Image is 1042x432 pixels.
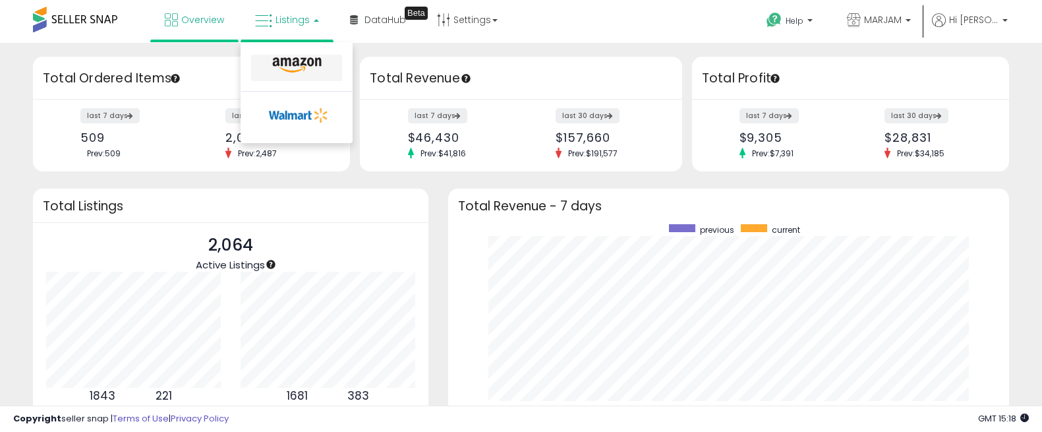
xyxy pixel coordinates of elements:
[225,131,327,144] div: 2,019
[786,15,803,26] span: Help
[364,13,406,26] span: DataHub
[766,12,782,28] i: Get Help
[347,388,369,404] b: 383
[113,412,169,425] a: Terms of Use
[80,148,127,159] span: Prev: 509
[414,148,473,159] span: Prev: $41,816
[225,108,289,123] label: last 30 days
[13,413,229,425] div: seller snap | |
[171,412,229,425] a: Privacy Policy
[196,233,265,258] p: 2,064
[80,131,182,144] div: 509
[458,201,999,211] h3: Total Revenue - 7 days
[864,13,902,26] span: MARJAM
[265,259,277,270] div: Tooltip anchor
[556,108,620,123] label: last 30 days
[370,69,672,88] h3: Total Revenue
[562,148,624,159] span: Prev: $191,577
[978,412,1029,425] span: 2025-09-9 15:18 GMT
[408,131,511,144] div: $46,430
[884,108,948,123] label: last 30 days
[702,69,999,88] h3: Total Profit
[756,2,826,43] a: Help
[169,73,181,84] div: Tooltip anchor
[408,108,467,123] label: last 7 days
[745,148,800,159] span: Prev: $7,391
[43,69,340,88] h3: Total Ordered Items
[932,13,1008,43] a: Hi [PERSON_NAME]
[556,131,659,144] div: $157,660
[739,108,799,123] label: last 7 days
[90,388,115,404] b: 1843
[890,148,951,159] span: Prev: $34,185
[231,148,283,159] span: Prev: 2,487
[405,7,428,20] div: Tooltip anchor
[949,13,999,26] span: Hi [PERSON_NAME]
[196,258,265,272] span: Active Listings
[700,224,734,235] span: previous
[181,13,224,26] span: Overview
[739,131,841,144] div: $9,305
[80,108,140,123] label: last 7 days
[13,412,61,425] strong: Copyright
[772,224,800,235] span: current
[43,201,419,211] h3: Total Listings
[156,388,172,404] b: 221
[769,73,781,84] div: Tooltip anchor
[287,388,308,404] b: 1681
[460,73,472,84] div: Tooltip anchor
[275,13,310,26] span: Listings
[884,131,986,144] div: $28,831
